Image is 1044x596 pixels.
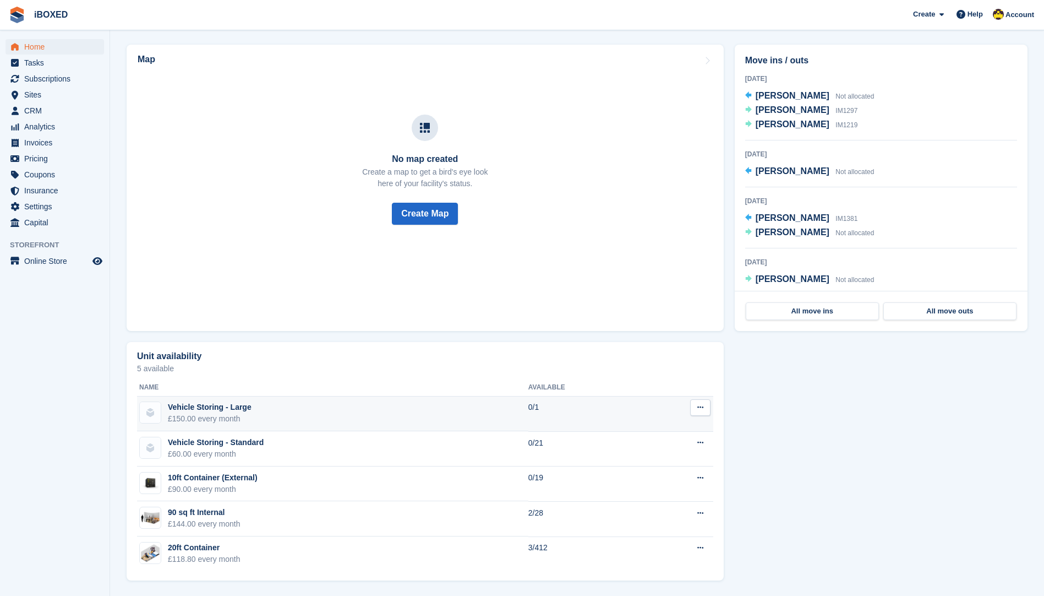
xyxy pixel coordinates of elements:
[528,431,642,467] td: 0/21
[745,196,1017,206] div: [DATE]
[528,501,642,537] td: 2/28
[24,39,90,55] span: Home
[24,135,90,150] span: Invoices
[362,166,488,189] p: Create a map to get a bird's eye look here of your facility's status.
[140,402,161,423] img: blank-unit-type-icon-ffbac7b88ba66c5e286b0e438baccc4b9c83835d4c34f86887a83fc20ec27e7b.svg
[140,543,161,564] img: Container-Isometric-Views-20ft.jpg
[10,240,110,251] span: Storefront
[746,302,879,320] a: All move ins
[756,105,829,115] span: [PERSON_NAME]
[24,199,90,214] span: Settings
[756,166,829,176] span: [PERSON_NAME]
[745,89,874,104] a: [PERSON_NAME] Not allocated
[756,91,829,100] span: [PERSON_NAME]
[168,472,258,484] div: 10ft Container (External)
[91,254,104,268] a: Preview store
[6,71,104,86] a: menu
[392,203,458,225] button: Create Map
[6,183,104,198] a: menu
[6,151,104,166] a: menu
[137,365,713,372] p: 5 available
[24,119,90,134] span: Analytics
[168,402,252,413] div: Vehicle Storing - Large
[745,165,874,179] a: [PERSON_NAME] Not allocated
[835,93,874,100] span: Not allocated
[913,9,935,20] span: Create
[745,226,874,240] a: [PERSON_NAME] Not allocated
[835,276,874,284] span: Not allocated
[1005,9,1034,20] span: Account
[745,54,1017,67] h2: Move ins / outs
[140,510,161,526] img: 100-sqft-unit.jpg
[745,104,858,118] a: [PERSON_NAME] IM1297
[6,87,104,102] a: menu
[168,413,252,425] div: £150.00 every month
[24,253,90,269] span: Online Store
[528,396,642,431] td: 0/1
[137,351,201,361] h2: Unit availability
[6,39,104,55] a: menu
[835,215,857,223] span: IM1381
[745,74,1017,84] div: [DATE]
[24,71,90,86] span: Subscriptions
[835,229,874,237] span: Not allocated
[528,467,642,502] td: 0/19
[6,55,104,71] a: menu
[138,55,155,64] h2: Map
[140,476,161,490] img: 10ft.png
[168,437,264,448] div: Vehicle Storing - Standard
[835,107,857,115] span: IM1297
[6,135,104,150] a: menu
[528,379,642,397] th: Available
[745,273,874,287] a: [PERSON_NAME] Not allocated
[168,542,240,554] div: 20ft Container
[168,518,240,530] div: £144.00 every month
[362,154,488,164] h3: No map created
[168,448,264,460] div: £60.00 every month
[835,121,857,129] span: IM1219
[168,554,240,565] div: £118.80 every month
[168,484,258,495] div: £90.00 every month
[140,437,161,458] img: blank-unit-type-icon-ffbac7b88ba66c5e286b0e438baccc4b9c83835d4c34f86887a83fc20ec27e7b.svg
[756,120,829,129] span: [PERSON_NAME]
[24,103,90,118] span: CRM
[30,6,72,24] a: iBOXED
[745,149,1017,159] div: [DATE]
[6,253,104,269] a: menu
[6,119,104,134] a: menu
[745,257,1017,267] div: [DATE]
[968,9,983,20] span: Help
[24,151,90,166] span: Pricing
[745,118,858,132] a: [PERSON_NAME] IM1219
[24,183,90,198] span: Insurance
[756,227,829,237] span: [PERSON_NAME]
[137,379,528,397] th: Name
[9,7,25,23] img: stora-icon-8386f47178a22dfd0bd8f6a31ec36ba5ce8667c1dd55bd0f319d3a0aa187defe.svg
[6,103,104,118] a: menu
[528,537,642,571] td: 3/412
[756,213,829,223] span: [PERSON_NAME]
[24,215,90,230] span: Capital
[745,212,858,226] a: [PERSON_NAME] IM1381
[24,87,90,102] span: Sites
[756,274,829,284] span: [PERSON_NAME]
[883,302,1016,320] a: All move outs
[127,45,724,331] a: Map No map created Create a map to get a bird's eye lookhere of your facility's status. Create Map
[420,123,430,133] img: map-icn-33ee37083ee616e46c38cad1a60f524a97daa1e2b2c8c0bc3eb3415660979fc1.svg
[168,507,240,518] div: 90 sq ft Internal
[993,9,1004,20] img: Katie Brown
[6,215,104,230] a: menu
[24,167,90,182] span: Coupons
[24,55,90,71] span: Tasks
[6,167,104,182] a: menu
[6,199,104,214] a: menu
[835,168,874,176] span: Not allocated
